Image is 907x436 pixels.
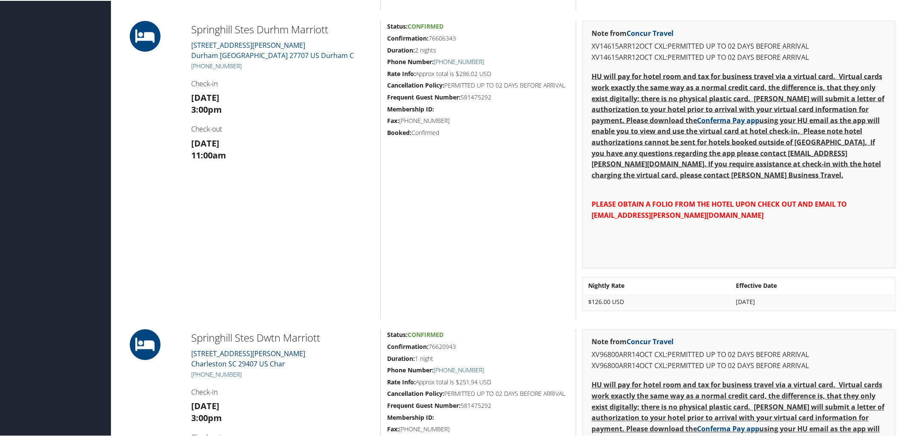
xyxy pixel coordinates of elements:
h5: PERMITTED UP TO 02 DAYS BEFORE ARRIVAL [387,389,569,398]
span: Confirmed [408,21,443,29]
strong: Cancellation Policy: [387,80,444,88]
strong: Frequent Guest Number: [387,92,461,100]
td: [DATE] [732,294,894,309]
strong: HU will pay for hotel room and tax for business travel via a virtual card. Virtual cards work exa... [592,71,884,178]
strong: Phone Number: [387,57,434,65]
a: [PHONE_NUMBER] [434,57,484,65]
strong: Note from [592,28,674,37]
strong: Note from [592,337,674,346]
strong: Frequent Guest Number: [387,401,461,409]
h4: Check-out [191,123,374,133]
strong: 3:00pm [191,412,222,423]
strong: Duration: [387,45,415,53]
strong: Status: [387,21,408,29]
a: Conferma Pay app [697,424,759,433]
strong: Fax: [387,116,399,124]
h5: Confirmed [387,128,569,136]
strong: Rate Info: [387,69,416,77]
h4: Check-in [191,387,374,396]
h5: Approx total is $251.94 USD [387,377,569,386]
th: Nightly Rate [584,278,731,293]
strong: Confirmation: [387,342,429,350]
strong: Fax: [387,424,399,433]
strong: 3:00pm [191,103,222,114]
strong: [DATE] [191,400,219,411]
p: XV14615ARR12OCT CXL:PERMITTED UP TO 02 DAYS BEFORE ARRIVAL XV14615ARR12OCT CXL:PERMITTED UP TO 02... [592,40,887,62]
h5: [PHONE_NUMBER] [387,116,569,124]
strong: 11:00am [191,149,226,160]
strong: Phone Number: [387,366,434,374]
strong: Membership ID: [387,104,434,112]
a: [PHONE_NUMBER] [191,370,242,378]
h4: Check-in [191,78,374,88]
h5: 581475292 [387,401,569,410]
h5: 581475292 [387,92,569,101]
p: XV96800ARR14OCT CXL:PERMITTED UP TO 02 DAYS BEFORE ARRIVAL XV96800ARR14OCT CXL:PERMITTED UP TO 02... [592,349,887,371]
h5: 76620943 [387,342,569,351]
strong: Cancellation Policy: [387,389,444,397]
td: $126.00 USD [584,294,731,309]
a: [PHONE_NUMBER] [191,61,242,69]
h5: 1 night [387,354,569,363]
h5: [PHONE_NUMBER] [387,424,569,433]
a: Concur Travel [627,28,674,37]
a: [PHONE_NUMBER] [434,366,484,374]
a: [STREET_ADDRESS][PERSON_NAME]Charleston SC 29407 US Char [191,348,305,368]
h5: PERMITTED UP TO 02 DAYS BEFORE ARRIVAL [387,80,569,89]
strong: Rate Info: [387,377,416,386]
strong: Status: [387,330,408,338]
h5: 76606343 [387,33,569,42]
span: PLEASE OBTAIN A FOLIO FROM THE HOTEL UPON CHECK OUT AND EMAIL TO [EMAIL_ADDRESS][PERSON_NAME][DOM... [592,199,847,219]
span: Confirmed [408,330,443,338]
strong: [DATE] [191,91,219,102]
h2: Springhill Stes Durhm Marriott [191,21,374,36]
a: Conferma Pay app [697,115,759,124]
strong: Duration: [387,354,415,362]
th: Effective Date [732,278,894,293]
h5: 2 nights [387,45,569,54]
a: Concur Travel [627,337,674,346]
strong: Confirmation: [387,33,429,41]
a: [STREET_ADDRESS][PERSON_NAME]Durham [GEOGRAPHIC_DATA] 27707 US Durham C [191,40,354,59]
strong: [DATE] [191,137,219,148]
h5: Approx total is $286.02 USD [387,69,569,77]
strong: Booked: [387,128,411,136]
h2: Springhill Stes Dwtn Marriott [191,330,374,345]
strong: Membership ID: [387,413,434,421]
